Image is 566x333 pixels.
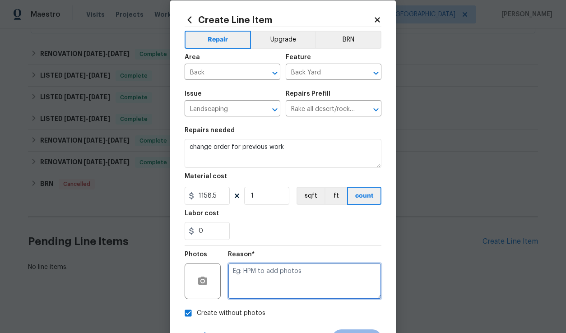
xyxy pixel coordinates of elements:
h5: Material cost [185,173,227,180]
button: Repair [185,31,251,49]
button: Open [269,67,281,79]
h5: Feature [286,54,311,60]
button: Open [370,103,382,116]
span: Create without photos [197,309,265,318]
h5: Area [185,54,200,60]
h5: Repairs needed [185,127,235,134]
h5: Labor cost [185,210,219,217]
button: Upgrade [251,31,315,49]
button: BRN [315,31,381,49]
h5: Photos [185,251,207,258]
h5: Issue [185,91,202,97]
button: sqft [297,187,325,205]
textarea: change order for previous work [185,139,381,168]
button: Open [269,103,281,116]
h5: Repairs Prefill [286,91,330,97]
h5: Reason* [228,251,255,258]
button: count [347,187,381,205]
button: Open [370,67,382,79]
h2: Create Line Item [185,15,373,25]
button: ft [325,187,347,205]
